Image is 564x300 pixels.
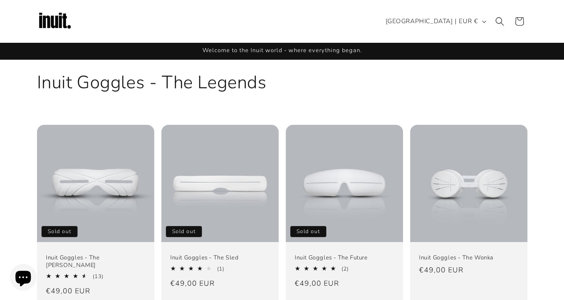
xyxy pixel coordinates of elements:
summary: Search [490,12,510,31]
a: Inuit Goggles - The Wonka [419,254,519,262]
a: Inuit Goggles - The [PERSON_NAME] [46,254,145,269]
div: Announcement [37,42,527,59]
span: [GEOGRAPHIC_DATA] | EUR € [386,16,478,26]
a: Inuit Goggles - The Sled [170,254,270,262]
h1: Inuit Goggles - The Legends [37,71,527,94]
span: Welcome to the Inuit world - where everything began. [202,46,362,54]
inbox-online-store-chat: Shopify online store chat [7,264,39,293]
a: Inuit Goggles - The Future [295,254,394,262]
button: [GEOGRAPHIC_DATA] | EUR € [380,13,490,30]
img: Inuit Logo [37,4,73,39]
